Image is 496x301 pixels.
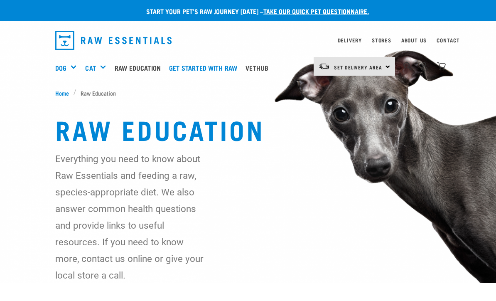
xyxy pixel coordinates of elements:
a: Home [55,89,74,97]
a: Raw Education [113,51,167,84]
p: Everything you need to know about Raw Essentials and feeding a raw, species-appropriate diet. We ... [55,150,209,284]
img: home-icon@2x.png [437,62,446,71]
a: Dog [55,63,66,73]
nav: breadcrumbs [55,89,441,97]
img: home-icon-1@2x.png [403,62,411,70]
a: Cat [85,63,96,73]
a: Vethub [243,51,275,84]
span: Home [55,89,69,97]
span: Set Delivery Area [334,66,382,69]
a: take our quick pet questionnaire. [263,9,369,13]
nav: dropdown navigation [49,27,447,53]
img: van-moving.png [319,63,330,70]
a: Stores [372,39,391,42]
a: Contact [437,39,460,42]
a: Delivery [338,39,362,42]
a: About Us [401,39,427,42]
img: Raw Essentials Logo [55,31,172,50]
img: user.png [420,62,429,71]
a: Get started with Raw [167,51,243,84]
h1: Raw Education [55,114,441,144]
